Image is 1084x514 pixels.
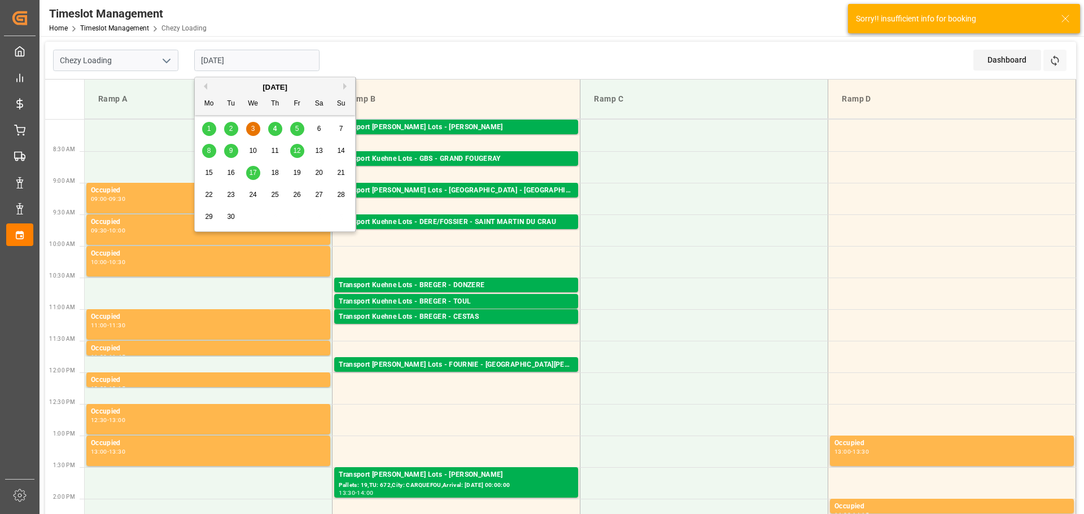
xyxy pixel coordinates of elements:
[109,449,125,454] div: 13:30
[312,166,326,180] div: Choose Saturday, September 20th, 2025
[49,241,75,247] span: 10:00 AM
[339,165,574,174] div: Pallets: 11,TU: 922,City: [GEOGRAPHIC_DATA],Arrival: [DATE] 00:00:00
[207,147,211,155] span: 8
[107,260,109,265] div: -
[224,144,238,158] div: Choose Tuesday, September 9th, 2025
[834,449,851,454] div: 13:00
[249,169,256,177] span: 17
[53,209,75,216] span: 9:30 AM
[107,228,109,233] div: -
[339,291,574,301] div: Pallets: 3,TU: 56,City: DONZERE,Arrival: [DATE] 00:00:00
[53,146,75,152] span: 8:30 AM
[107,196,109,201] div: -
[91,449,107,454] div: 13:00
[315,147,322,155] span: 13
[339,359,574,371] div: Transport [PERSON_NAME] Lots - FOURNIE - [GEOGRAPHIC_DATA][PERSON_NAME]
[202,97,216,111] div: Mo
[271,169,278,177] span: 18
[343,83,350,90] button: Next Month
[339,311,574,323] div: Transport Kuehne Lots - BREGER - CESTAS
[224,188,238,202] div: Choose Tuesday, September 23rd, 2025
[107,354,109,359] div: -
[339,122,574,133] div: Transport [PERSON_NAME] Lots - [PERSON_NAME]
[91,217,326,228] div: Occupied
[334,144,348,158] div: Choose Sunday, September 14th, 2025
[91,406,326,418] div: Occupied
[339,153,574,165] div: Transport Kuehne Lots - GBS - GRAND FOUGERAY
[205,213,212,221] span: 29
[109,323,125,328] div: 11:30
[202,188,216,202] div: Choose Monday, September 22nd, 2025
[198,118,352,228] div: month 2025-09
[315,169,322,177] span: 20
[202,144,216,158] div: Choose Monday, September 8th, 2025
[290,144,304,158] div: Choose Friday, September 12th, 2025
[334,97,348,111] div: Su
[337,169,344,177] span: 21
[589,89,819,109] div: Ramp C
[339,217,574,228] div: Transport Kuehne Lots - DERE/FOSSIER - SAINT MARTIN DU CRAU
[109,386,125,391] div: 12:15
[229,147,233,155] span: 9
[227,191,234,199] span: 23
[851,449,853,454] div: -
[202,166,216,180] div: Choose Monday, September 15th, 2025
[91,438,326,449] div: Occupied
[339,196,574,206] div: Pallets: ,TU: 88,City: [GEOGRAPHIC_DATA],Arrival: [DATE] 00:00:00
[200,83,207,90] button: Previous Month
[91,196,107,201] div: 09:00
[91,386,107,391] div: 12:00
[290,166,304,180] div: Choose Friday, September 19th, 2025
[342,89,571,109] div: Ramp B
[53,430,75,437] span: 1:00 PM
[339,228,574,238] div: Pallets: 1,TU: 684,City: [GEOGRAPHIC_DATA][PERSON_NAME],Arrival: [DATE] 00:00:00
[339,371,574,380] div: Pallets: ,TU: 61,City: [GEOGRAPHIC_DATA][PERSON_NAME],Arrival: [DATE] 00:00:00
[91,311,326,323] div: Occupied
[91,248,326,260] div: Occupied
[91,185,326,196] div: Occupied
[334,122,348,136] div: Choose Sunday, September 7th, 2025
[246,97,260,111] div: We
[334,188,348,202] div: Choose Sunday, September 28th, 2025
[107,449,109,454] div: -
[229,125,233,133] span: 2
[317,125,321,133] span: 6
[53,50,178,71] input: Type to search/select
[80,24,149,32] a: Timeslot Management
[53,178,75,184] span: 9:00 AM
[271,147,278,155] span: 11
[91,375,326,386] div: Occupied
[107,386,109,391] div: -
[249,191,256,199] span: 24
[205,169,212,177] span: 15
[227,169,234,177] span: 16
[268,144,282,158] div: Choose Thursday, September 11th, 2025
[312,188,326,202] div: Choose Saturday, September 27th, 2025
[224,97,238,111] div: Tu
[91,323,107,328] div: 11:00
[246,188,260,202] div: Choose Wednesday, September 24th, 2025
[339,185,574,196] div: Transport [PERSON_NAME] Lots - [GEOGRAPHIC_DATA] - [GEOGRAPHIC_DATA]
[49,367,75,374] span: 12:00 PM
[224,166,238,180] div: Choose Tuesday, September 16th, 2025
[91,260,107,265] div: 10:00
[49,273,75,279] span: 10:30 AM
[312,97,326,111] div: Sa
[195,82,355,93] div: [DATE]
[337,191,344,199] span: 28
[91,418,107,423] div: 12:30
[339,296,574,307] div: Transport Kuehne Lots - BREGER - TOUL
[53,494,75,500] span: 2:00 PM
[853,449,869,454] div: 13:30
[339,133,574,143] div: Pallets: 12,TU: 95,City: [GEOGRAPHIC_DATA],Arrival: [DATE] 00:00:00
[268,122,282,136] div: Choose Thursday, September 4th, 2025
[91,228,107,233] div: 09:30
[227,213,234,221] span: 30
[91,343,326,354] div: Occupied
[49,336,75,342] span: 11:30 AM
[339,323,574,332] div: Pallets: ,TU: 113,City: CESTAS,Arrival: [DATE] 00:00:00
[268,97,282,111] div: Th
[339,481,574,490] div: Pallets: 19,TU: 672,City: CARQUEFOU,Arrival: [DATE] 00:00:00
[224,122,238,136] div: Choose Tuesday, September 2nd, 2025
[49,24,68,32] a: Home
